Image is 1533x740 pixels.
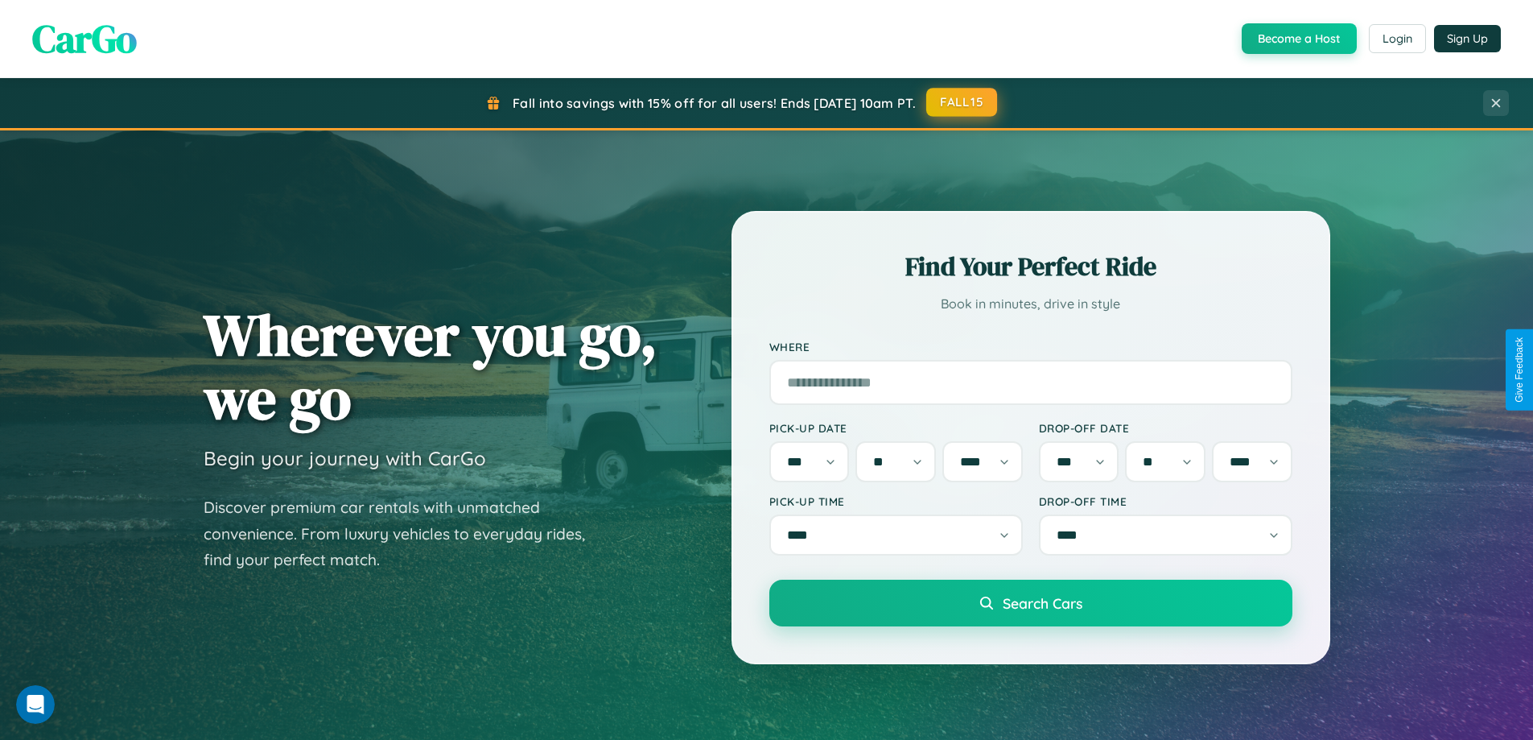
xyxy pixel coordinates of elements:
span: Search Cars [1003,594,1082,612]
h1: Wherever you go, we go [204,303,657,430]
p: Discover premium car rentals with unmatched convenience. From luxury vehicles to everyday rides, ... [204,494,606,573]
span: CarGo [32,12,137,65]
button: Become a Host [1242,23,1357,54]
label: Pick-up Time [769,494,1023,508]
iframe: Intercom live chat [16,685,55,724]
h3: Begin your journey with CarGo [204,446,486,470]
button: Search Cars [769,580,1292,626]
button: FALL15 [926,88,997,117]
label: Where [769,340,1292,353]
label: Pick-up Date [769,421,1023,435]
h2: Find Your Perfect Ride [769,249,1292,284]
button: Login [1369,24,1426,53]
span: Fall into savings with 15% off for all users! Ends [DATE] 10am PT. [513,95,916,111]
div: Give Feedback [1514,337,1525,403]
label: Drop-off Time [1039,494,1292,508]
button: Sign Up [1434,25,1501,52]
label: Drop-off Date [1039,421,1292,435]
p: Book in minutes, drive in style [769,292,1292,316]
